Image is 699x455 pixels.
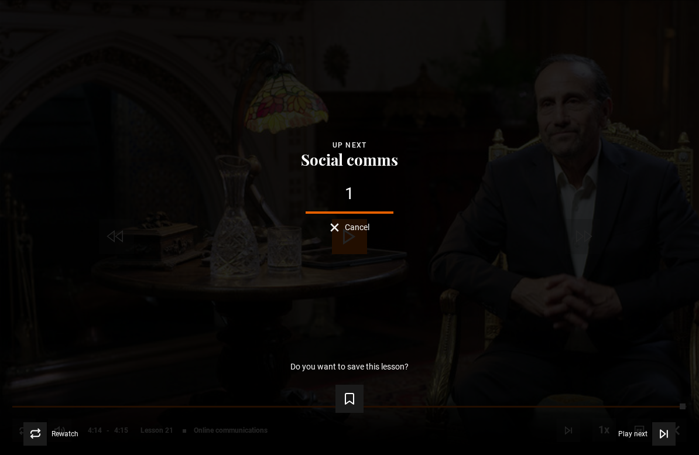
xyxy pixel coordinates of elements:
span: Play next [618,430,647,437]
span: Rewatch [52,430,78,437]
button: Rewatch [23,422,78,446]
p: Do you want to save this lesson? [290,362,409,371]
button: Play next [618,422,676,446]
button: Cancel [330,223,369,232]
div: Up next [19,139,680,151]
div: 1 [19,186,680,202]
span: Cancel [345,223,369,231]
button: Social comms [297,152,402,168]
